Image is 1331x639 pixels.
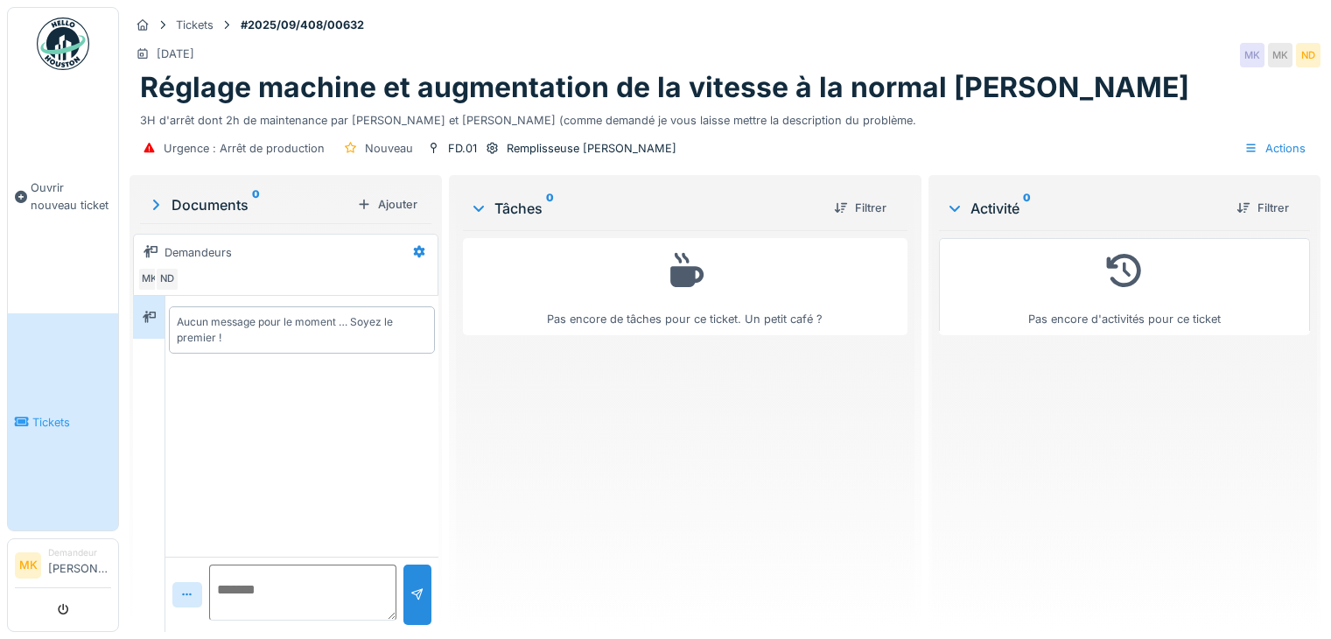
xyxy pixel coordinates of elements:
div: Ajouter [350,193,424,216]
a: Tickets [8,313,118,530]
sup: 0 [546,198,554,219]
span: Ouvrir nouveau ticket [31,179,111,213]
span: Tickets [32,414,111,431]
div: Filtrer [1229,196,1296,220]
div: Documents [147,194,350,215]
div: Demandeurs [165,244,232,261]
div: Tickets [176,17,214,33]
a: Ouvrir nouveau ticket [8,80,118,313]
div: Demandeur [48,546,111,559]
div: FD.01 [448,140,477,157]
div: Remplisseuse [PERSON_NAME] [507,140,676,157]
div: Filtrer [827,196,893,220]
div: Tâches [470,198,820,219]
div: MK [137,267,162,291]
div: 3H d'arrêt dont 2h de maintenance par [PERSON_NAME] et [PERSON_NAME] (comme demandé je vous laiss... [140,105,1310,129]
div: Activité [946,198,1222,219]
strong: #2025/09/408/00632 [234,17,371,33]
div: ND [155,267,179,291]
a: MK Demandeur[PERSON_NAME] [15,546,111,588]
div: MK [1240,43,1264,67]
sup: 0 [252,194,260,215]
div: Aucun message pour le moment … Soyez le premier ! [177,314,427,346]
div: Pas encore de tâches pour ce ticket. Un petit café ? [474,246,896,327]
div: Pas encore d'activités pour ce ticket [950,246,1299,327]
div: Nouveau [365,140,413,157]
div: Actions [1236,136,1313,161]
li: [PERSON_NAME] [48,546,111,584]
sup: 0 [1023,198,1031,219]
li: MK [15,552,41,579]
div: ND [1296,43,1320,67]
div: Urgence : Arrêt de production [164,140,325,157]
h1: Réglage machine et augmentation de la vitesse à la normal [PERSON_NAME] [140,71,1189,104]
div: MK [1268,43,1292,67]
div: [DATE] [157,46,194,62]
img: Badge_color-CXgf-gQk.svg [37,18,89,70]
